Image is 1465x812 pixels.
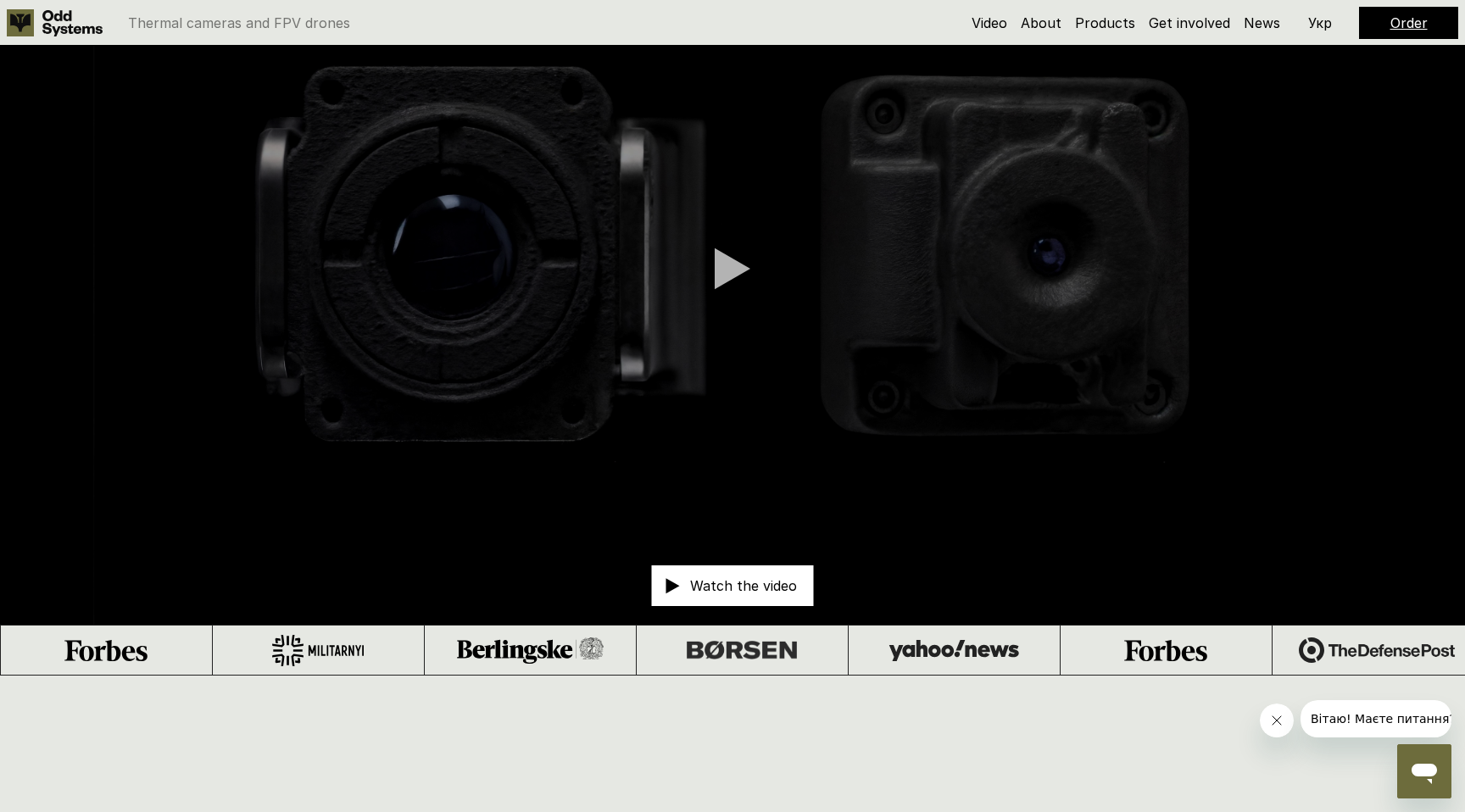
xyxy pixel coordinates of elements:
[1149,14,1230,31] a: Get involved
[1021,14,1061,31] a: About
[128,16,350,30] p: Thermal cameras and FPV drones
[1244,14,1280,31] a: News
[10,12,155,25] span: Вітаю! Маєте питання?
[1397,744,1451,798] iframe: Button to launch messaging window
[1301,700,1451,737] iframe: Message from company
[1260,704,1294,737] iframe: Close message
[1390,14,1428,31] a: Order
[1075,14,1135,31] a: Products
[1308,16,1332,30] p: Укр
[690,579,797,592] p: Watch the video
[972,14,1007,31] a: Video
